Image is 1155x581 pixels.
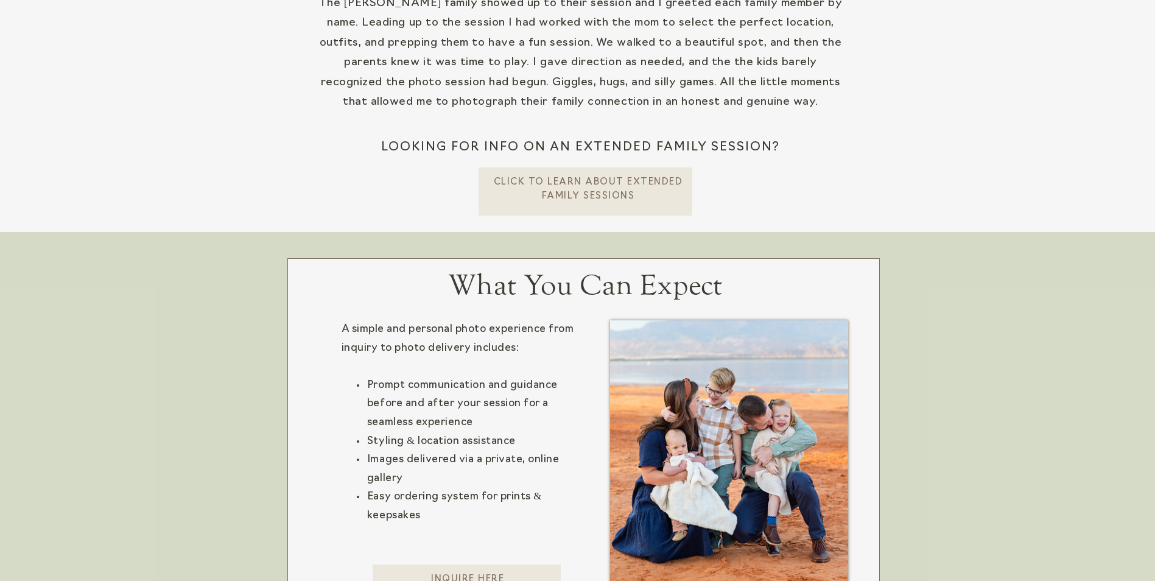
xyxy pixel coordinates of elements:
li: Easy ordering system for prints & keepsakes [366,488,583,525]
li: Prompt communication and guidance before and after your session for a seamless experience [366,376,583,432]
li: Styling & location assistance [366,432,583,451]
li: Images delivered via a private, online gallery [366,451,583,488]
a: CLick To learn about extended Family Sessions [493,176,684,201]
h2: Looking for info on an extended family session? [249,138,913,174]
h2: What You Can Expect [421,270,750,303]
div: A simple and personal photo experience from inquiry to photo delivery includes: [342,320,583,357]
